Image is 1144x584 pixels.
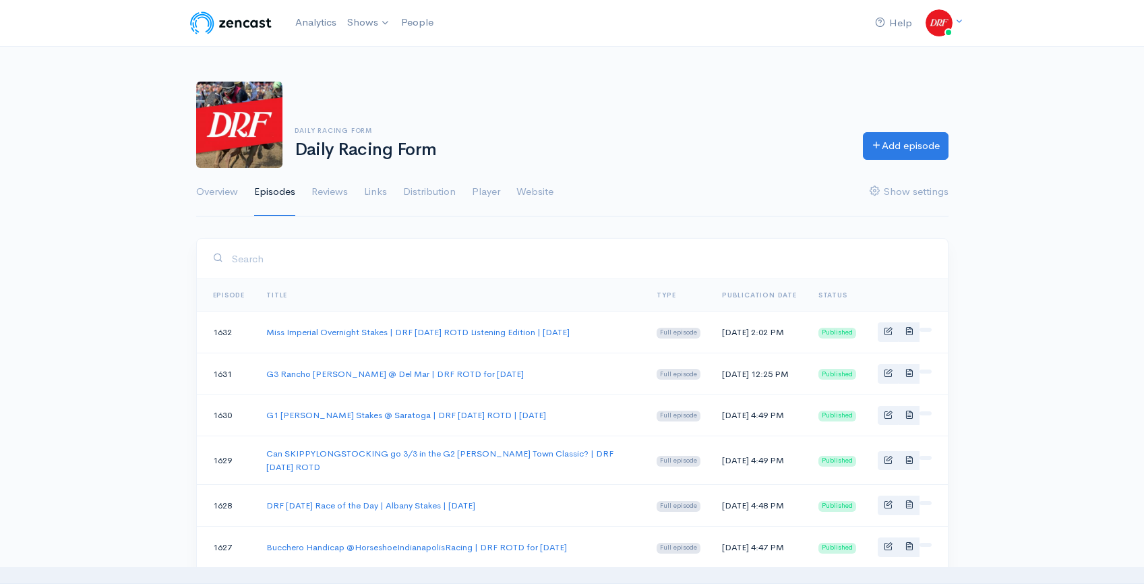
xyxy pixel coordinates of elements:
a: Distribution [403,168,456,216]
a: Reviews [311,168,348,216]
div: Basic example [878,406,932,426]
a: Analytics [290,8,342,37]
td: [DATE] 2:02 PM [711,312,808,353]
td: [DATE] 4:48 PM [711,485,808,527]
span: Full episode [657,328,700,339]
a: G3 Rancho [PERSON_NAME] @ Del Mar | DRF ROTD for [DATE] [266,368,524,380]
span: Full episode [657,456,700,467]
a: Miss Imperial Overnight Stakes | DRF [DATE] ROTD Listening Edition | [DATE] [266,326,570,338]
a: Add episode [863,132,949,160]
span: Status [818,291,847,299]
span: Full episode [657,411,700,421]
a: Bucchero Handicap @HorseshoeIndianapolisRacing | DRF ROTD for [DATE] [266,542,567,553]
a: Episodes [254,168,295,216]
span: Published [818,328,856,339]
a: Type [657,291,675,299]
a: G1 [PERSON_NAME] Stakes @ Saratoga | DRF [DATE] ROTD | [DATE] [266,409,546,421]
iframe: gist-messenger-bubble-iframe [1098,538,1131,571]
a: Episode [213,291,245,299]
h6: Daily Racing Form [295,127,847,134]
a: Links [364,168,387,216]
a: Publication date [722,291,797,299]
td: [DATE] 4:49 PM [711,436,808,485]
div: Basic example [878,496,932,515]
a: Show settings [870,168,949,216]
td: [DATE] 4:47 PM [711,527,808,568]
img: ZenCast Logo [188,9,274,36]
td: 1629 [197,436,256,485]
span: Full episode [657,543,700,554]
td: 1627 [197,527,256,568]
td: 1632 [197,312,256,353]
td: 1630 [197,395,256,436]
a: Website [516,168,553,216]
a: Title [266,291,287,299]
div: Basic example [878,451,932,471]
span: Full episode [657,501,700,512]
span: Full episode [657,369,700,380]
a: Can SKIPPYLONGSTOCKING go 3/3 in the G2 [PERSON_NAME] Town Classic? | DRF [DATE] ROTD [266,448,613,473]
a: Shows [342,8,396,38]
span: Published [818,369,856,380]
img: ... [926,9,953,36]
a: DRF [DATE] Race of the Day | Albany Stakes | [DATE] [266,500,475,511]
span: Published [818,411,856,421]
td: [DATE] 12:25 PM [711,353,808,395]
a: Help [870,9,917,38]
div: Basic example [878,537,932,557]
span: Published [818,501,856,512]
td: 1631 [197,353,256,395]
a: Player [472,168,500,216]
td: [DATE] 4:49 PM [711,395,808,436]
h1: Daily Racing Form [295,140,847,160]
div: Basic example [878,322,932,342]
a: Overview [196,168,238,216]
div: Basic example [878,364,932,384]
span: Published [818,456,856,467]
span: Published [818,543,856,554]
td: 1628 [197,485,256,527]
input: Search [231,245,932,272]
a: People [396,8,439,37]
